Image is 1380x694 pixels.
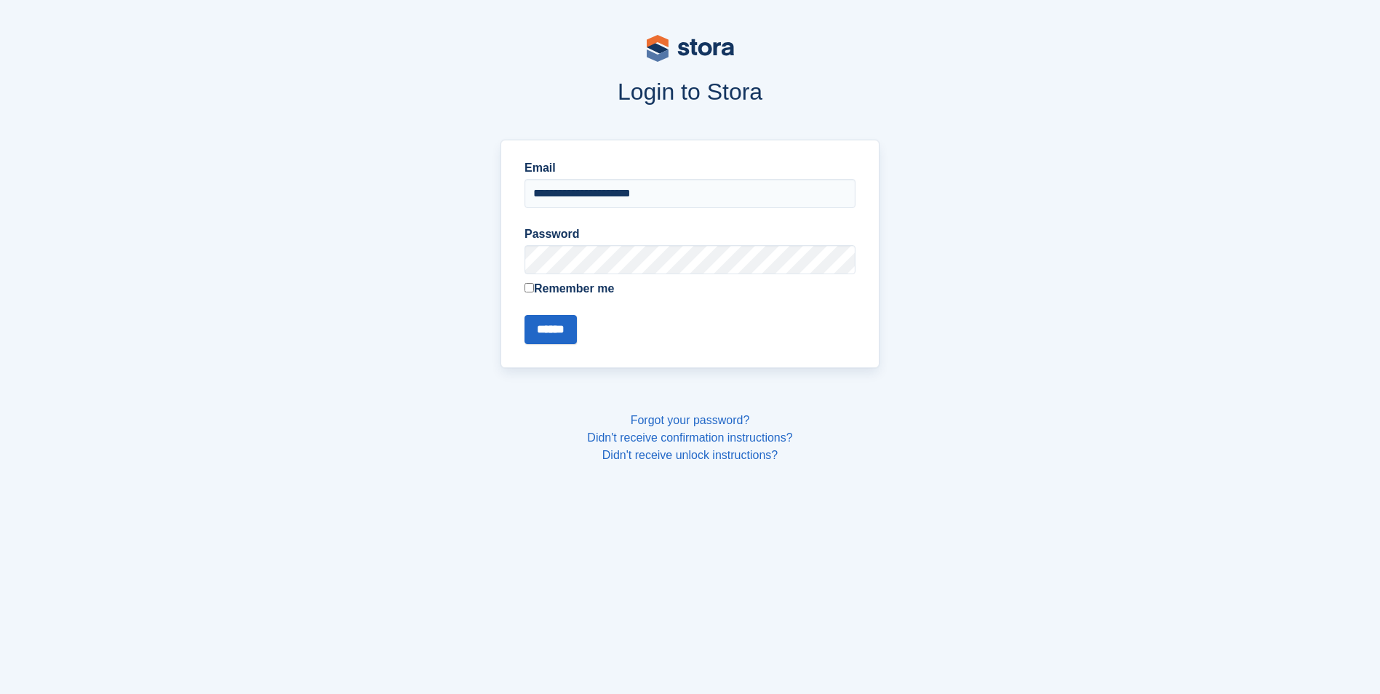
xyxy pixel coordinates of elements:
img: stora-logo-53a41332b3708ae10de48c4981b4e9114cc0af31d8433b30ea865607fb682f29.svg [647,35,734,62]
input: Remember me [525,283,534,292]
a: Forgot your password? [631,414,750,426]
h1: Login to Stora [223,79,1157,105]
a: Didn't receive unlock instructions? [602,449,778,461]
a: Didn't receive confirmation instructions? [587,431,792,444]
label: Password [525,226,855,243]
label: Email [525,159,855,177]
label: Remember me [525,280,855,298]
